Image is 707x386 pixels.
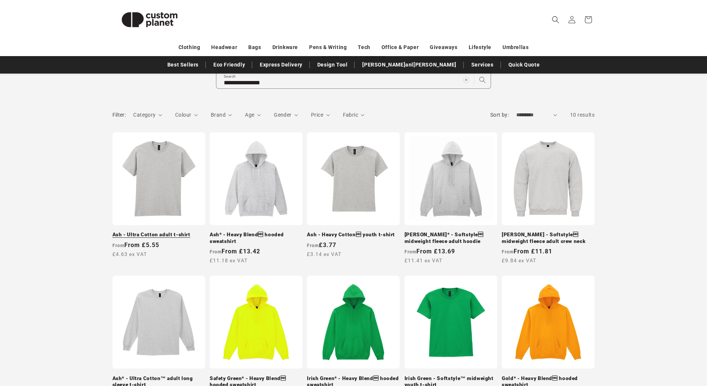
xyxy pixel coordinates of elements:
[112,231,205,238] a: Ash - Ultra Cotton adult t-shirt
[311,112,323,118] span: Price
[179,41,200,54] a: Clothing
[133,112,156,118] span: Category
[211,41,237,54] a: Headwear
[164,58,202,71] a: Best Sellers
[343,112,358,118] span: Fabric
[458,72,474,88] button: Clear search term
[405,231,497,244] a: [PERSON_NAME]* - Softstyle midweight fleece adult hoodie
[503,41,528,54] a: Umbrellas
[211,111,232,119] summary: Brand (0 selected)
[133,111,162,119] summary: Category (0 selected)
[474,72,491,88] button: Search
[112,3,187,36] img: Custom Planet
[490,112,509,118] label: Sort by:
[274,112,291,118] span: Gender
[307,231,400,238] a: Ash - Heavy Cotton youth t-shirt
[112,111,126,119] h2: Filter:
[256,58,306,71] a: Express Delivery
[248,41,261,54] a: Bags
[309,41,347,54] a: Pens & Writing
[570,112,595,118] span: 10 results
[175,111,198,119] summary: Colour (0 selected)
[245,111,261,119] summary: Age (0 selected)
[430,41,457,54] a: Giveaways
[245,112,254,118] span: Age
[311,111,330,119] summary: Price
[547,12,564,28] summary: Search
[210,231,302,244] a: Ash* - Heavy Blend hooded sweatshirt
[211,112,226,118] span: Brand
[274,111,298,119] summary: Gender (0 selected)
[272,41,298,54] a: Drinkware
[343,111,365,119] summary: Fabric (0 selected)
[469,41,491,54] a: Lifestyle
[583,306,707,386] iframe: Chat Widget
[382,41,419,54] a: Office & Paper
[358,41,370,54] a: Tech
[359,58,460,71] a: [PERSON_NAME]anl[PERSON_NAME]
[314,58,351,71] a: Design Tool
[175,112,191,118] span: Colour
[505,58,544,71] a: Quick Quote
[468,58,497,71] a: Services
[502,231,595,244] a: [PERSON_NAME] - Softstyle midweight fleece adult crew neck
[210,58,249,71] a: Eco Friendly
